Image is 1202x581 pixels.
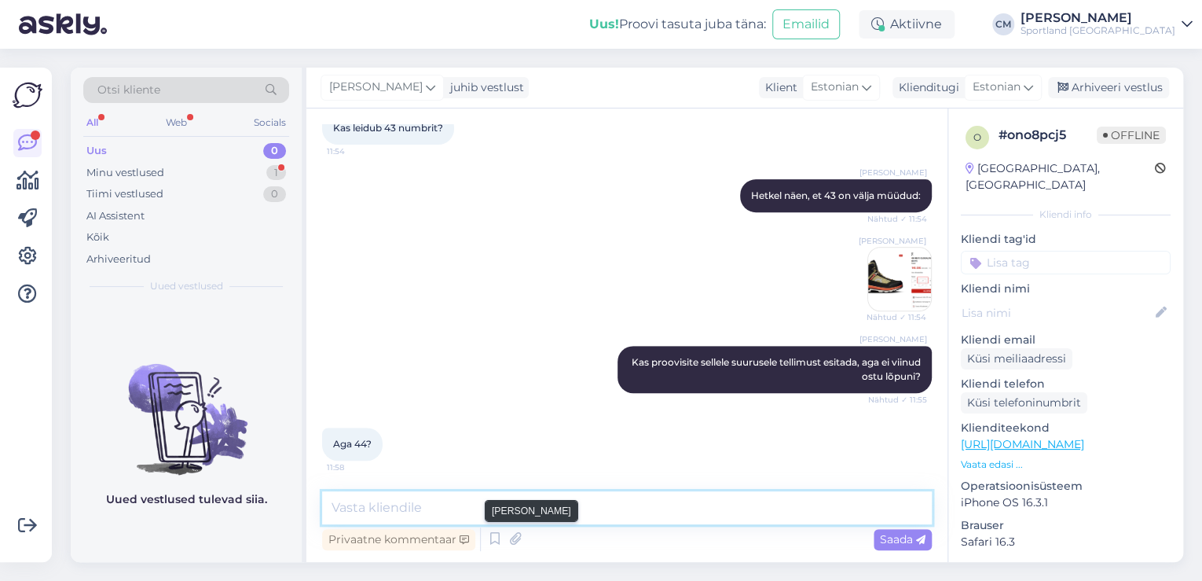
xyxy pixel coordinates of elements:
p: Brauser [961,517,1171,534]
input: Lisa nimi [962,304,1153,322]
div: All [83,112,101,133]
span: Nähtud ✓ 11:54 [867,213,927,225]
div: Kliendi info [961,208,1171,222]
span: o [973,131,981,143]
img: Askly Logo [13,80,42,110]
button: Emailid [772,9,840,39]
span: Estonian [811,79,859,96]
div: Kõik [86,230,109,245]
div: Küsi telefoninumbrit [961,392,1087,414]
p: Klienditeekond [961,420,1171,436]
span: Hetkel näen, et 43 on välja müüdud: [751,189,921,201]
span: [PERSON_NAME] [329,79,423,96]
div: 0 [263,143,286,159]
span: Uued vestlused [150,279,223,293]
p: Vaata edasi ... [961,458,1171,472]
div: Küsi meiliaadressi [961,348,1072,370]
small: [PERSON_NAME] [492,503,571,517]
div: Minu vestlused [86,165,164,181]
div: Arhiveeri vestlus [1048,77,1169,98]
div: Sportland [GEOGRAPHIC_DATA] [1021,24,1175,37]
p: iPhone OS 16.3.1 [961,495,1171,511]
b: Uus! [589,17,619,31]
div: Arhiveeritud [86,252,151,267]
span: Saada [880,532,925,546]
div: # ono8pcj5 [999,126,1097,145]
div: Socials [251,112,289,133]
div: Proovi tasuta juba täna: [589,15,766,34]
p: Kliendi tag'id [961,231,1171,248]
p: Uued vestlused tulevad siia. [106,491,267,508]
span: Kas leidub 43 numbrit? [333,122,443,134]
span: Nähtud ✓ 11:54 [867,311,926,323]
div: 0 [263,186,286,202]
p: Kliendi telefon [961,376,1171,392]
span: Estonian [973,79,1021,96]
span: [PERSON_NAME] [859,235,926,247]
p: Kliendi email [961,332,1171,348]
img: Attachment [868,248,931,311]
div: [GEOGRAPHIC_DATA], [GEOGRAPHIC_DATA] [966,160,1155,193]
span: [PERSON_NAME] [859,333,927,345]
a: [URL][DOMAIN_NAME] [961,437,1084,451]
span: Offline [1097,127,1166,144]
input: Lisa tag [961,251,1171,274]
div: juhib vestlust [444,79,524,96]
p: Operatsioonisüsteem [961,478,1171,495]
span: Nähtud ✓ 11:55 [868,394,927,406]
div: AI Assistent [86,208,145,224]
div: Web [163,112,190,133]
div: Uus [86,143,107,159]
span: Kas proovisite sellele suurusele tellimust esitada, aga ei viinud ostu lõpuni? [632,356,923,382]
img: No chats [71,336,302,477]
p: Safari 16.3 [961,534,1171,550]
div: Aktiivne [859,10,955,39]
span: 11:58 [327,461,386,473]
div: Klient [759,79,797,96]
div: Klienditugi [892,79,959,96]
span: [PERSON_NAME] [859,167,927,178]
div: Privaatne kommentaar [322,529,475,550]
span: 11:54 [327,145,386,157]
div: [PERSON_NAME] [1021,12,1175,24]
a: [PERSON_NAME]Sportland [GEOGRAPHIC_DATA] [1021,12,1193,37]
span: Aga 44? [333,438,372,450]
div: Tiimi vestlused [86,186,163,202]
p: Kliendi nimi [961,281,1171,297]
div: 1 [266,165,286,181]
div: CM [992,13,1014,35]
span: Otsi kliente [97,82,160,98]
